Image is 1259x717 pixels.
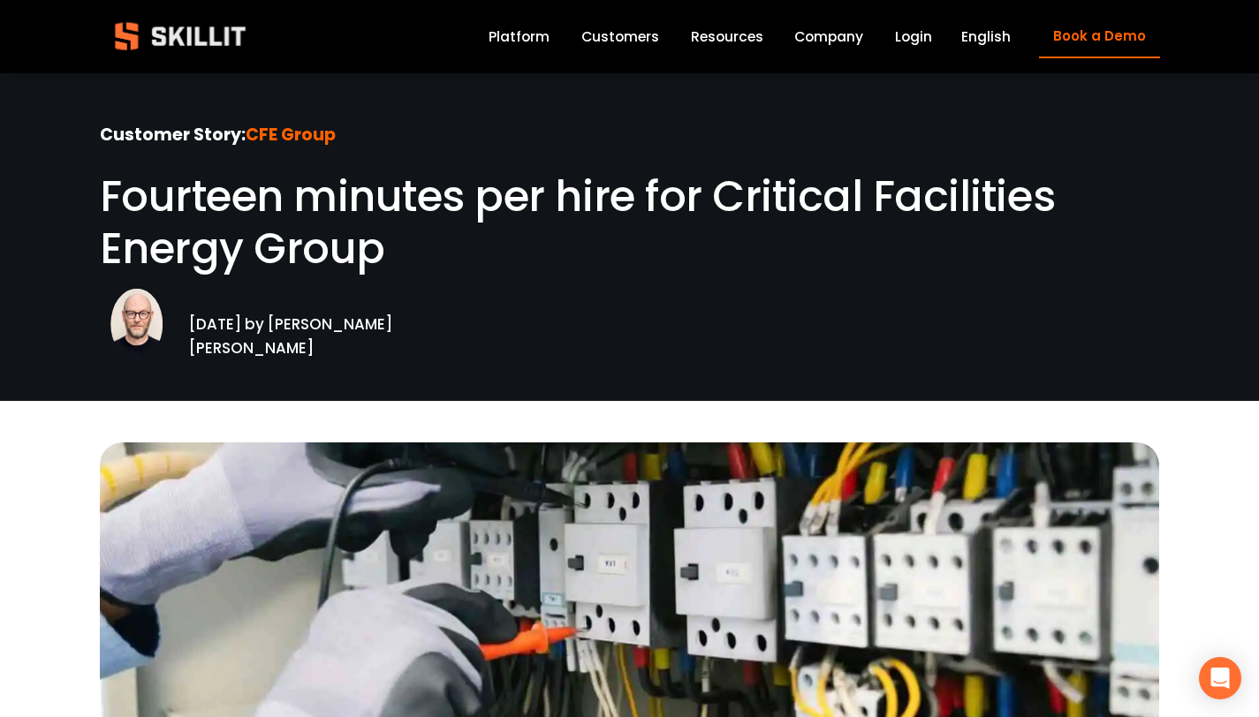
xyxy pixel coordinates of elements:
[100,123,246,147] strong: Customer Story:
[691,26,763,47] span: Resources
[895,25,932,49] a: Login
[961,26,1011,47] span: English
[100,10,261,63] img: Skillit
[691,25,763,49] a: folder dropdown
[189,289,488,360] p: [DATE] by [PERSON_NAME] [PERSON_NAME]
[961,25,1011,49] div: language picker
[1039,15,1159,58] a: Book a Demo
[246,123,336,147] strong: CFE Group
[1199,657,1241,699] div: Open Intercom Messenger
[100,167,1066,278] span: Fourteen minutes per hire for Critical Facilities Energy Group
[489,25,550,49] a: Platform
[581,25,659,49] a: Customers
[794,25,863,49] a: Company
